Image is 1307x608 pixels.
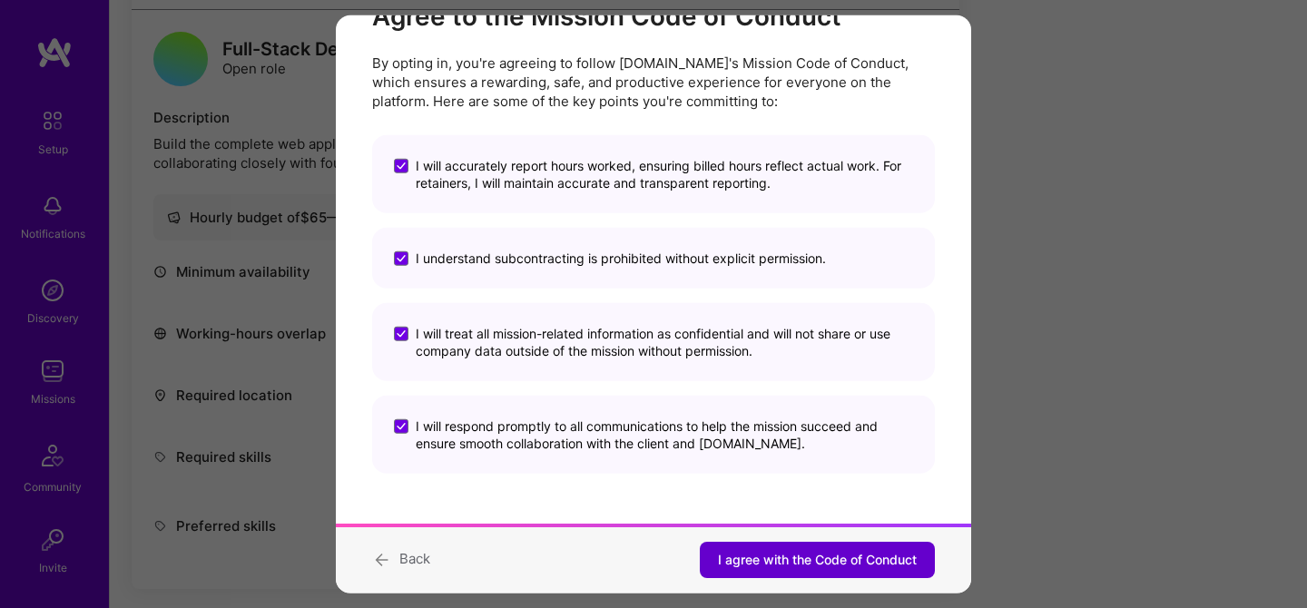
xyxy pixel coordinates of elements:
span: I will accurately report hours worked, ensuring billed hours reflect actual work. For retainers, ... [416,157,913,191]
div: modal [336,15,971,593]
p: By opting in, you're agreeing to follow [DOMAIN_NAME]'s Mission Code of Conduct, which ensures a ... [372,54,935,111]
button: I agree with the Code of Conduct [700,542,935,578]
i: icon ArrowBack [372,548,392,573]
h2: Agree to the Mission Code of Conduct [372,2,935,32]
span: I understand subcontracting is prohibited without explicit permission. [416,250,826,267]
span: Back [399,550,430,567]
span: I agree with the Code of Conduct [718,551,917,569]
span: I will respond promptly to all communications to help the mission succeed and ensure smooth colla... [416,417,913,452]
button: Back [372,548,430,573]
span: I will treat all mission-related information as confidential and will not share or use company da... [416,325,913,359]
